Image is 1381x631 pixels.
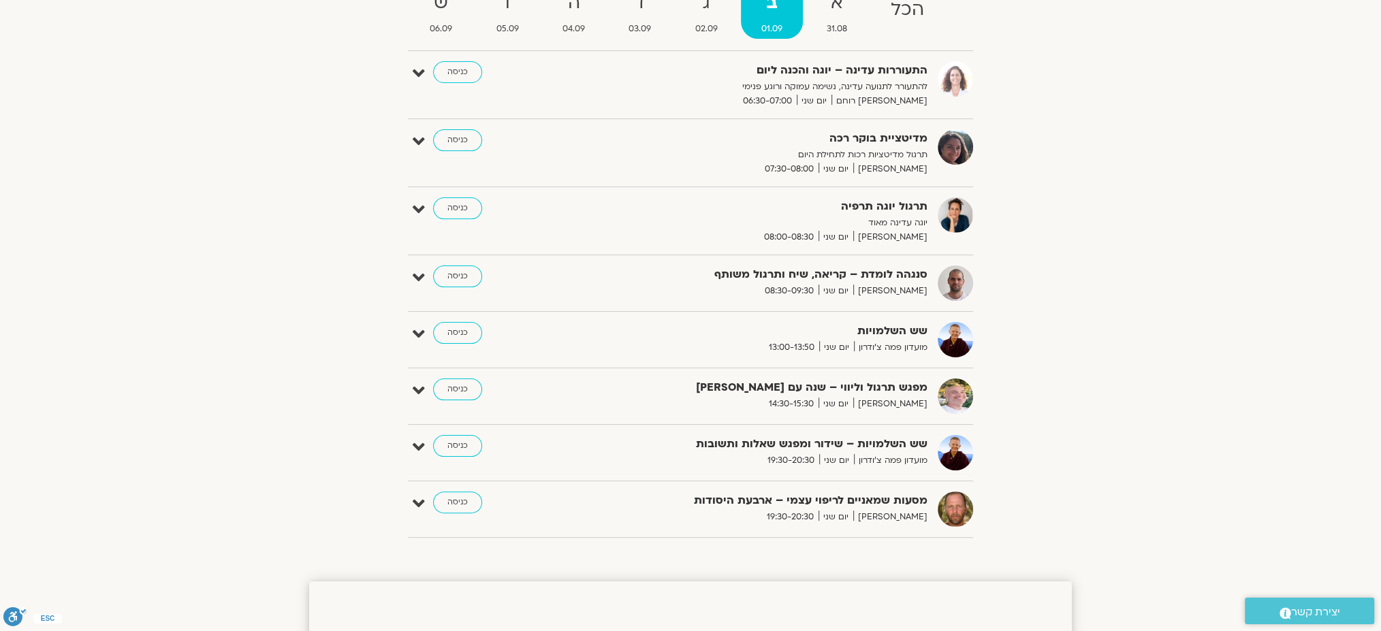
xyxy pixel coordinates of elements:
strong: סנגהה לומדת – קריאה, שיח ותרגול משותף [594,265,927,284]
span: יום שני [819,397,853,411]
span: 19:30-20:30 [762,510,819,524]
span: [PERSON_NAME] [853,284,927,298]
strong: תרגול יוגה תרפיה [594,197,927,216]
span: 08:30-09:30 [760,284,819,298]
span: יום שני [819,230,853,244]
span: יום שני [819,162,853,176]
a: כניסה [433,491,482,513]
strong: שש השלמויות [594,322,927,340]
span: [PERSON_NAME] [853,510,927,524]
a: כניסה [433,129,482,151]
span: יצירת קשר [1291,603,1340,621]
span: מועדון פמה צ'ודרון [854,453,927,468]
span: [PERSON_NAME] רוחם [831,94,927,108]
span: 13:00-13:50 [764,340,819,355]
a: כניסה [433,378,482,400]
span: 14:30-15:30 [764,397,819,411]
span: 31.08 [806,22,867,36]
a: כניסה [433,197,482,219]
strong: מדיטציית בוקר רכה [594,129,927,148]
span: [PERSON_NAME] [853,162,927,176]
span: יום שני [819,284,853,298]
span: 06.09 [409,22,473,36]
a: כניסה [433,435,482,457]
span: 01.09 [741,22,803,36]
strong: שש השלמויות – שידור ומפגש שאלות ותשובות [594,435,927,453]
span: [PERSON_NAME] [853,397,927,411]
p: תרגול מדיטציות רכות לתחילת היום [594,148,927,162]
span: 02.09 [675,22,738,36]
span: 05.09 [475,22,539,36]
p: להתעורר לתנועה עדינה, נשימה עמוקה ורוגע פנימי [594,80,927,94]
strong: מפגש תרגול וליווי – שנה עם [PERSON_NAME] [594,378,927,397]
strong: התעוררות עדינה – יוגה והכנה ליום [594,61,927,80]
span: יום שני [819,453,854,468]
span: 19:30-20:30 [763,453,819,468]
span: 03.09 [608,22,671,36]
p: יוגה עדינה מאוד [594,216,927,230]
span: 07:30-08:00 [760,162,819,176]
a: כניסה [433,322,482,344]
span: [PERSON_NAME] [853,230,927,244]
strong: מסעות שמאניים לריפוי עצמי – ארבעת היסודות [594,491,927,510]
span: 06:30-07:00 [738,94,797,108]
span: יום שני [797,94,831,108]
span: 08:00-08:30 [759,230,819,244]
a: יצירת קשר [1245,598,1374,624]
span: 04.09 [542,22,605,36]
span: יום שני [819,340,854,355]
a: כניסה [433,61,482,83]
span: מועדון פמה צ'ודרון [854,340,927,355]
span: יום שני [819,510,853,524]
a: כניסה [433,265,482,287]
